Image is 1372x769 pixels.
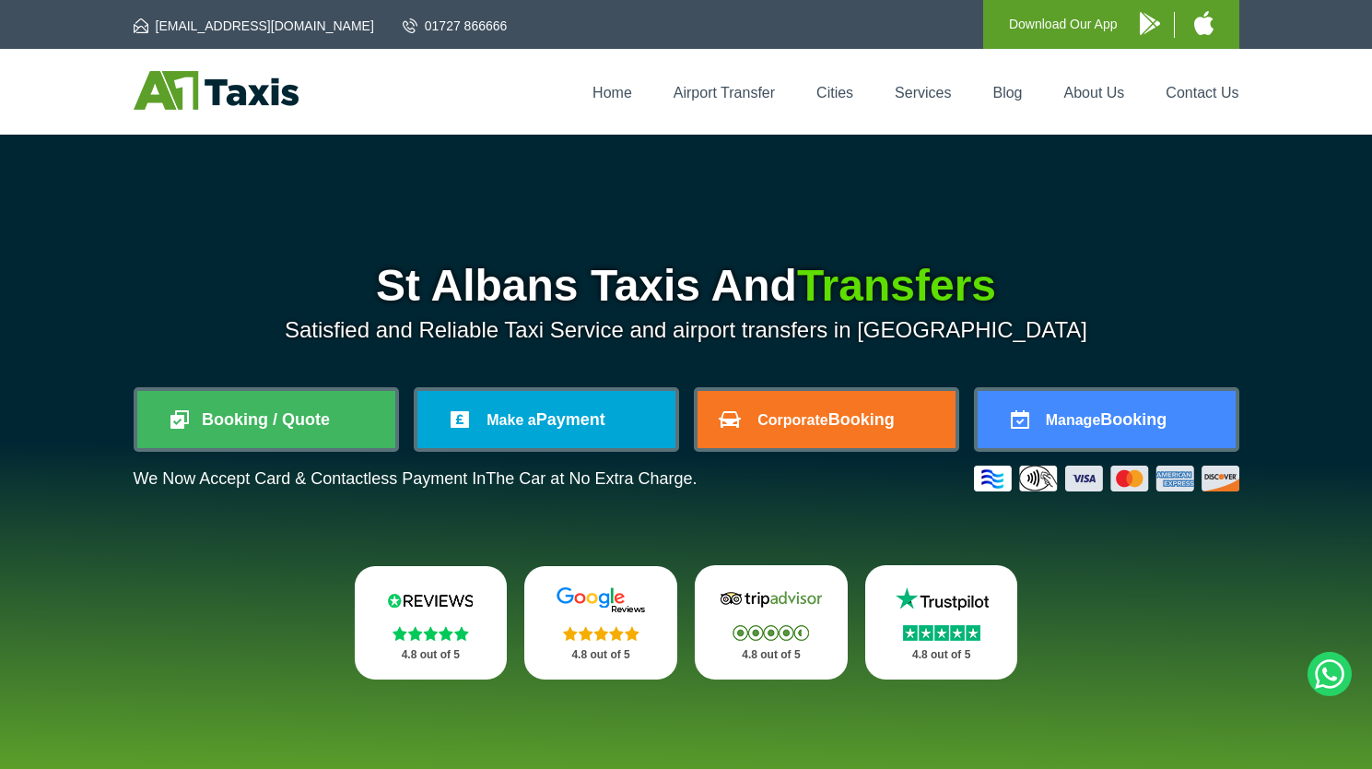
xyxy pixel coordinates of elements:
[403,17,508,35] a: 01727 866666
[524,566,677,680] a: Google Stars 4.8 out of 5
[757,412,827,428] span: Corporate
[1009,13,1118,36] p: Download Our App
[1140,12,1160,35] img: A1 Taxis Android App
[695,565,848,680] a: Tripadvisor Stars 4.8 out of 5
[545,644,657,667] p: 4.8 out of 5
[134,469,698,489] p: We Now Accept Card & Contactless Payment In
[974,466,1239,491] img: Credit And Debit Cards
[885,644,998,667] p: 4.8 out of 5
[698,391,956,448] a: CorporateBooking
[1046,412,1101,428] span: Manage
[816,85,853,101] a: Cities
[674,85,775,101] a: Airport Transfer
[134,317,1239,343] p: Satisfied and Reliable Taxi Service and airport transfers in [GEOGRAPHIC_DATA]
[715,644,827,667] p: 4.8 out of 5
[865,565,1018,680] a: Trustpilot Stars 4.8 out of 5
[1064,85,1125,101] a: About Us
[978,391,1236,448] a: ManageBooking
[134,264,1239,308] h1: St Albans Taxis And
[134,71,299,110] img: A1 Taxis St Albans LTD
[733,625,809,641] img: Stars
[486,469,697,488] span: The Car at No Extra Charge.
[992,85,1022,101] a: Blog
[487,412,535,428] span: Make a
[886,586,997,613] img: Trustpilot
[1194,11,1214,35] img: A1 Taxis iPhone App
[903,625,980,641] img: Stars
[592,85,632,101] a: Home
[417,391,675,448] a: Make aPayment
[716,586,827,613] img: Tripadvisor
[137,391,395,448] a: Booking / Quote
[1166,85,1238,101] a: Contact Us
[355,566,508,680] a: Reviews.io Stars 4.8 out of 5
[797,261,996,310] span: Transfers
[134,17,374,35] a: [EMAIL_ADDRESS][DOMAIN_NAME]
[375,586,486,614] img: Reviews.io
[545,586,656,614] img: Google
[563,626,639,641] img: Stars
[375,644,487,667] p: 4.8 out of 5
[393,626,469,641] img: Stars
[895,85,951,101] a: Services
